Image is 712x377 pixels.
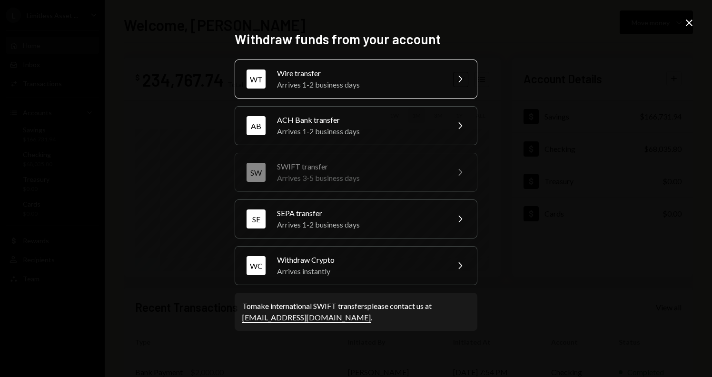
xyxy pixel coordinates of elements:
div: Arrives 1-2 business days [277,126,443,137]
div: SWIFT transfer [277,161,443,172]
h2: Withdraw funds from your account [235,30,477,49]
div: Withdraw Crypto [277,254,443,266]
div: AB [247,116,266,135]
div: WT [247,69,266,89]
div: Wire transfer [277,68,443,79]
div: SEPA transfer [277,208,443,219]
div: To make international SWIFT transfers please contact us at . [242,300,470,323]
button: SESEPA transferArrives 1-2 business days [235,199,477,238]
button: WTWire transferArrives 1-2 business days [235,60,477,99]
button: WCWithdraw CryptoArrives instantly [235,246,477,285]
div: SE [247,209,266,228]
a: [EMAIL_ADDRESS][DOMAIN_NAME] [242,313,371,323]
div: Arrives 1-2 business days [277,79,443,90]
div: Arrives instantly [277,266,443,277]
div: SW [247,163,266,182]
div: ACH Bank transfer [277,114,443,126]
button: ABACH Bank transferArrives 1-2 business days [235,106,477,145]
div: Arrives 1-2 business days [277,219,443,230]
div: WC [247,256,266,275]
button: SWSWIFT transferArrives 3-5 business days [235,153,477,192]
div: Arrives 3-5 business days [277,172,443,184]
